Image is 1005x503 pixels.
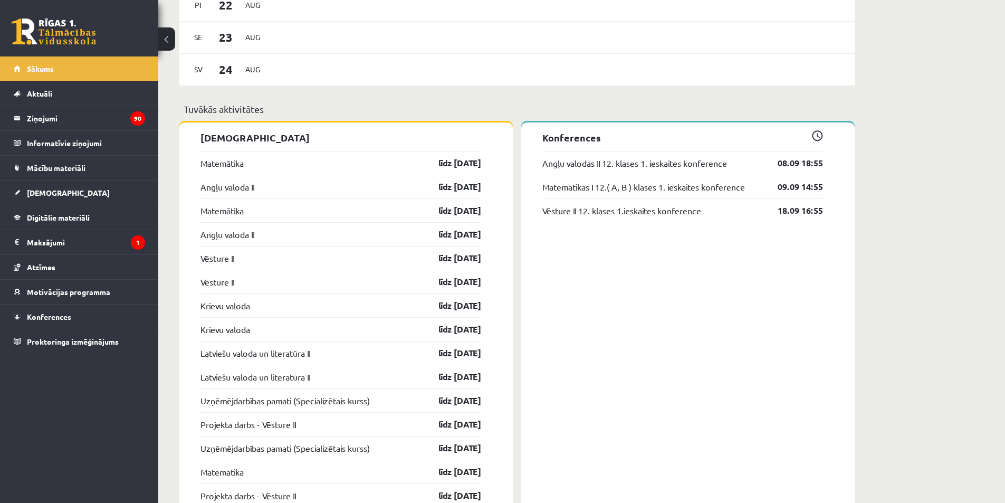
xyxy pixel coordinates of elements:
[27,89,52,98] span: Aktuāli
[420,204,481,217] a: līdz [DATE]
[420,347,481,359] a: līdz [DATE]
[27,163,85,173] span: Mācību materiāli
[12,18,96,45] a: Rīgas 1. Tālmācības vidusskola
[27,287,110,297] span: Motivācijas programma
[420,489,481,502] a: līdz [DATE]
[27,262,55,272] span: Atzīmes
[420,442,481,454] a: līdz [DATE]
[200,299,250,312] a: Krievu valoda
[420,157,481,169] a: līdz [DATE]
[420,394,481,407] a: līdz [DATE]
[131,235,145,250] i: 1
[14,81,145,106] a: Aktuāli
[420,228,481,241] a: līdz [DATE]
[762,204,823,217] a: 18.09 16:55
[14,230,145,254] a: Maksājumi1
[200,347,310,359] a: Latviešu valoda un literatūra II
[242,61,264,78] span: Aug
[420,252,481,264] a: līdz [DATE]
[184,102,850,116] p: Tuvākās aktivitātes
[14,280,145,304] a: Motivācijas programma
[14,255,145,279] a: Atzīmes
[200,489,296,502] a: Projekta darbs - Vēsture II
[420,181,481,193] a: līdz [DATE]
[200,252,234,264] a: Vēsture II
[187,61,209,78] span: Sv
[27,213,90,222] span: Digitālie materiāli
[420,323,481,336] a: līdz [DATE]
[27,230,145,254] legend: Maksājumi
[14,106,145,130] a: Ziņojumi90
[542,181,745,193] a: Matemātikas I 12.( A, B ) klases 1. ieskaites konference
[200,276,234,288] a: Vēsture II
[542,204,701,217] a: Vēsture II 12. klases 1.ieskaites konference
[200,323,250,336] a: Krievu valoda
[27,312,71,321] span: Konferences
[420,371,481,383] a: līdz [DATE]
[762,157,823,169] a: 08.09 18:55
[209,61,242,78] span: 24
[200,466,244,478] a: Matemātika
[242,29,264,45] span: Aug
[762,181,823,193] a: 09.09 14:55
[27,337,119,346] span: Proktoringa izmēģinājums
[200,418,296,431] a: Projekta darbs - Vēsture II
[200,204,244,217] a: Matemātika
[14,305,145,329] a: Konferences
[14,329,145,354] a: Proktoringa izmēģinājums
[14,181,145,205] a: [DEMOGRAPHIC_DATA]
[130,111,145,126] i: 90
[200,157,244,169] a: Matemātika
[14,205,145,230] a: Digitālie materiāli
[542,130,823,145] p: Konferences
[200,228,254,241] a: Angļu valoda II
[14,156,145,180] a: Mācību materiāli
[27,106,145,130] legend: Ziņojumi
[200,394,370,407] a: Uzņēmējdarbības pamati (Specializētais kurss)
[209,29,242,46] span: 23
[420,276,481,288] a: līdz [DATE]
[14,131,145,155] a: Informatīvie ziņojumi
[27,64,54,73] span: Sākums
[420,466,481,478] a: līdz [DATE]
[200,130,481,145] p: [DEMOGRAPHIC_DATA]
[200,371,310,383] a: Latviešu valoda un literatūra II
[200,442,370,454] a: Uzņēmējdarbības pamati (Specializētais kurss)
[200,181,254,193] a: Angļu valoda II
[187,29,209,45] span: Se
[542,157,727,169] a: Angļu valodas II 12. klases 1. ieskaites konference
[14,56,145,81] a: Sākums
[27,188,110,197] span: [DEMOGRAPHIC_DATA]
[420,418,481,431] a: līdz [DATE]
[27,131,145,155] legend: Informatīvie ziņojumi
[420,299,481,312] a: līdz [DATE]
